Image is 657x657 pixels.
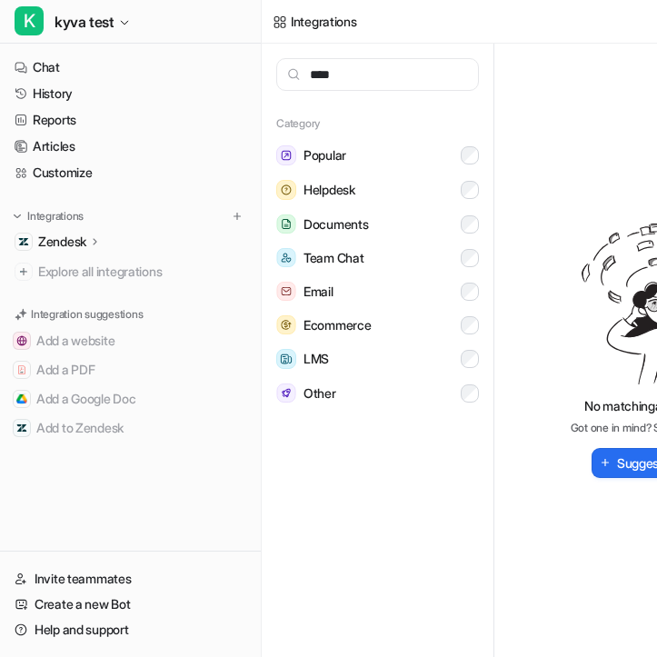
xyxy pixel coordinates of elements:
a: Help and support [7,617,254,642]
button: DocumentsDocuments [276,207,479,241]
a: Explore all integrations [7,259,254,284]
a: Invite teammates [7,566,254,592]
span: Helpdesk [304,181,355,199]
a: Customize [7,160,254,185]
a: History [7,81,254,106]
a: Reports [7,107,254,133]
span: LMS [304,350,329,368]
div: Integrations [291,12,357,31]
img: Add a Google Doc [16,393,27,404]
a: Articles [7,134,254,159]
span: Team Chat [304,249,363,267]
p: Zendesk [38,233,86,251]
button: PopularPopular [276,138,479,173]
span: Ecommerce [304,316,371,334]
img: Email [276,282,296,301]
button: EmailEmail [276,274,479,308]
button: Integrations [7,207,89,225]
button: LMSLMS [276,342,479,376]
img: Add a PDF [16,364,27,375]
span: Email [304,283,333,301]
img: Add a website [16,335,27,346]
button: OtherOther [276,376,479,410]
span: Documents [304,215,368,234]
img: Zendesk [18,236,29,247]
img: Helpdesk [276,180,296,200]
button: Add a Google DocAdd a Google Doc [7,384,254,413]
img: expand menu [11,210,24,223]
img: Popular [276,145,296,165]
img: Documents [276,214,296,234]
img: Other [276,383,296,403]
span: Other [304,384,336,403]
img: Add to Zendesk [16,423,27,433]
p: Integration suggestions [31,306,143,323]
button: Add a websiteAdd a website [7,326,254,355]
button: Team ChatTeam Chat [276,241,479,274]
a: Integrations [273,12,357,31]
span: Explore all integrations [38,257,246,286]
button: Add to ZendeskAdd to Zendesk [7,413,254,443]
button: EcommerceEcommerce [276,308,479,342]
span: K [15,6,44,35]
h5: Category [276,116,479,131]
p: Integrations [27,209,84,224]
button: Add a PDFAdd a PDF [7,355,254,384]
a: Chat [7,55,254,80]
span: Popular [304,146,346,164]
img: explore all integrations [15,263,33,281]
span: kyva test [55,9,114,35]
img: menu_add.svg [231,210,244,223]
img: Team Chat [276,248,296,267]
a: Create a new Bot [7,592,254,617]
button: HelpdeskHelpdesk [276,173,479,207]
img: Ecommerce [276,315,296,334]
img: LMS [276,349,296,369]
